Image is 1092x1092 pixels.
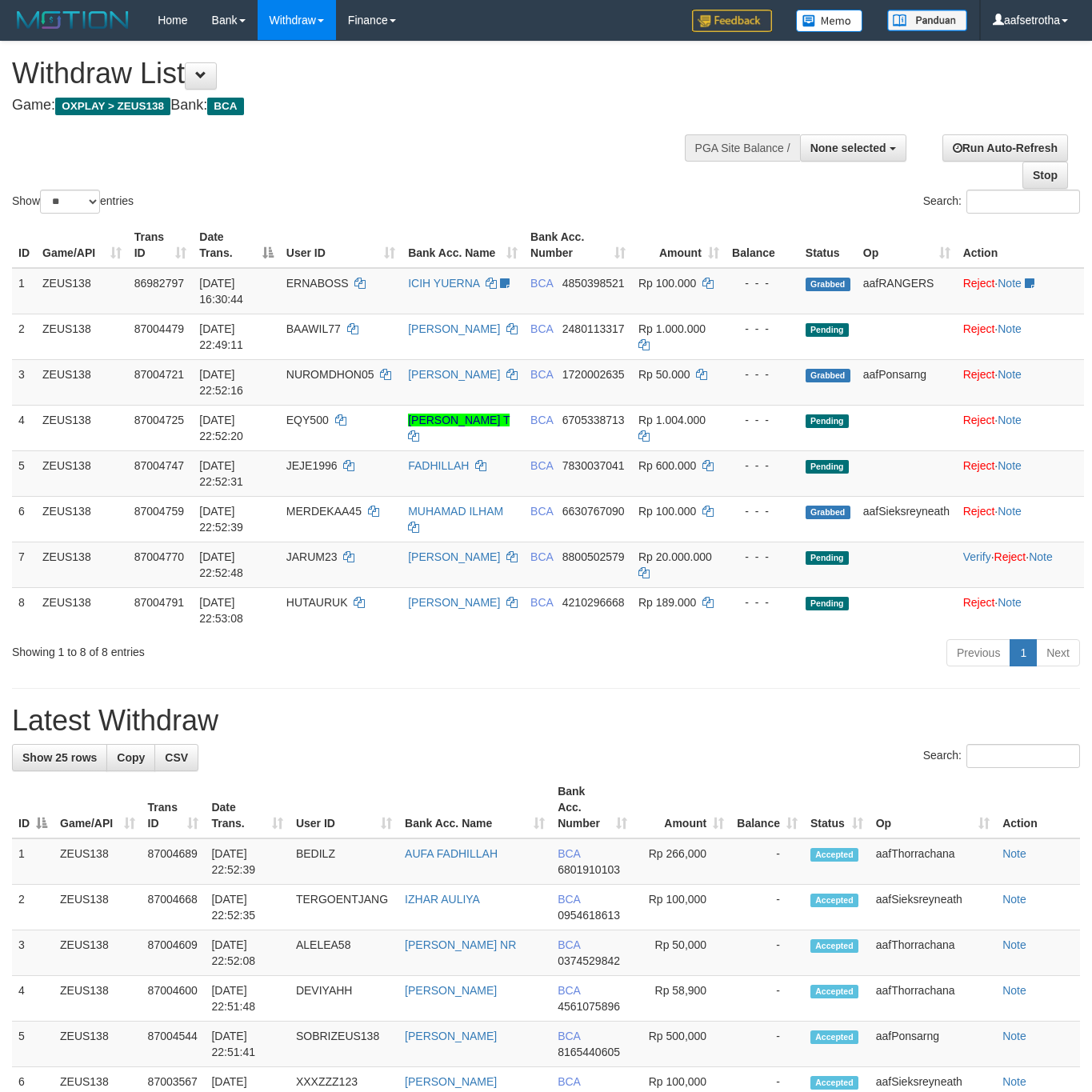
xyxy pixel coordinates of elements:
a: Note [998,596,1022,609]
a: MUHAMAD ILHAM [408,505,503,518]
td: ZEUS138 [54,838,142,885]
span: 87004759 [134,505,184,518]
a: Note [1002,893,1026,906]
a: [PERSON_NAME] [408,596,500,609]
img: panduan.png [887,10,967,31]
td: aafPonsarng [857,359,957,405]
a: Previous [946,639,1010,666]
td: ZEUS138 [54,930,142,976]
td: 4 [12,405,36,450]
a: [PERSON_NAME] [408,368,500,381]
span: Copy [117,751,145,764]
label: Show entries [12,190,134,214]
span: Grabbed [806,506,850,519]
td: · · [957,542,1084,587]
td: · [957,405,1084,450]
a: [PERSON_NAME] T [408,414,510,426]
span: EQY500 [286,414,329,426]
span: Copy 1720002635 to clipboard [562,368,625,381]
span: BCA [530,414,553,426]
select: Showentries [40,190,100,214]
td: aafSieksreyneath [870,885,996,930]
div: - - - [732,321,793,337]
td: 87004668 [142,885,206,930]
span: Rp 1.000.000 [638,322,706,335]
span: HUTAURUK [286,596,348,609]
span: BCA [558,847,580,860]
span: BCA [530,277,553,290]
td: ZEUS138 [36,359,128,405]
span: [DATE] 22:52:48 [199,550,243,579]
a: Verify [963,550,991,563]
td: - [730,930,804,976]
span: BCA [558,938,580,951]
span: Copy 6705338713 to clipboard [562,414,625,426]
a: Note [1002,1075,1026,1088]
span: 87004791 [134,596,184,609]
th: Status: activate to sort column ascending [804,777,870,838]
h1: Latest Withdraw [12,705,1080,737]
span: NUROMDHON05 [286,368,374,381]
td: 87004600 [142,976,206,1022]
input: Search: [966,744,1080,768]
a: Stop [1022,162,1068,189]
td: aafThorrachana [870,930,996,976]
span: Copy 8165440605 to clipboard [558,1046,620,1058]
td: 87004609 [142,930,206,976]
td: aafSieksreyneath [857,496,957,542]
span: BCA [558,1075,580,1088]
span: Pending [806,551,849,565]
span: Rp 50.000 [638,368,690,381]
label: Search: [923,190,1080,214]
span: Pending [806,460,849,474]
span: Rp 600.000 [638,459,696,472]
span: 87004770 [134,550,184,563]
a: Run Auto-Refresh [942,134,1068,162]
span: Accepted [810,894,858,907]
a: ICIH YUERNA [408,277,479,290]
a: Show 25 rows [12,744,107,771]
a: Note [998,277,1022,290]
a: Copy [106,744,155,771]
span: Rp 100.000 [638,277,696,290]
span: Pending [806,597,849,610]
td: 2 [12,314,36,359]
th: User ID: activate to sort column ascending [290,777,398,838]
th: ID [12,222,36,268]
span: BCA [530,459,553,472]
span: [DATE] 22:52:16 [199,368,243,397]
span: Accepted [810,1030,858,1044]
span: Copy 4561075896 to clipboard [558,1000,620,1013]
td: ZEUS138 [36,542,128,587]
a: FADHILLAH [408,459,469,472]
td: 87004689 [142,838,206,885]
td: [DATE] 22:51:48 [205,976,289,1022]
span: Rp 100.000 [638,505,696,518]
span: Copy 7830037041 to clipboard [562,459,625,472]
a: 1 [1010,639,1037,666]
td: · [957,314,1084,359]
span: [DATE] 22:52:31 [199,459,243,488]
a: [PERSON_NAME] [405,1075,497,1088]
td: aafPonsarng [870,1022,996,1067]
span: JEJE1996 [286,459,338,472]
input: Search: [966,190,1080,214]
th: Game/API: activate to sort column ascending [36,222,128,268]
span: Rp 189.000 [638,596,696,609]
div: PGA Site Balance / [685,134,800,162]
td: · [957,359,1084,405]
td: 6 [12,496,36,542]
a: AUFA FADHILLAH [405,847,498,860]
th: Date Trans.: activate to sort column ascending [205,777,289,838]
td: aafRANGERS [857,268,957,314]
a: [PERSON_NAME] [408,550,500,563]
span: Copy 6801910103 to clipboard [558,863,620,876]
span: Copy 2480113317 to clipboard [562,322,625,335]
h4: Game: Bank: [12,98,712,114]
td: ZEUS138 [54,1022,142,1067]
span: 87004479 [134,322,184,335]
span: [DATE] 16:30:44 [199,277,243,306]
td: Rp 100,000 [634,885,730,930]
td: Rp 266,000 [634,838,730,885]
a: Reject [963,322,995,335]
